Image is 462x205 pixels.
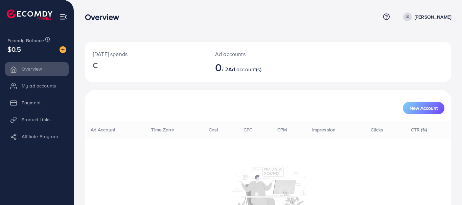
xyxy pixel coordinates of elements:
[215,50,291,58] p: Ad accounts
[60,46,66,53] img: image
[410,106,438,110] span: New Account
[215,59,222,75] span: 0
[215,61,291,74] h2: / 2
[7,9,52,20] img: logo
[93,50,199,58] p: [DATE] spends
[85,12,124,22] h3: Overview
[228,66,261,73] span: Ad account(s)
[7,37,44,44] span: Ecomdy Balance
[403,102,444,114] button: New Account
[60,13,67,21] img: menu
[7,44,21,54] span: $0.5
[400,12,451,21] a: [PERSON_NAME]
[415,13,451,21] p: [PERSON_NAME]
